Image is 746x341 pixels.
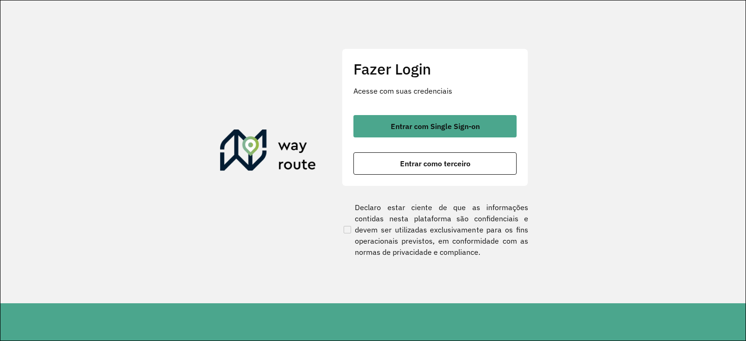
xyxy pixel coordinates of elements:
[353,115,517,137] button: button
[353,152,517,175] button: button
[353,85,517,96] p: Acesse com suas credenciais
[342,202,528,258] label: Declaro estar ciente de que as informações contidas nesta plataforma são confidenciais e devem se...
[391,123,480,130] span: Entrar com Single Sign-on
[220,130,316,174] img: Roteirizador AmbevTech
[353,60,517,78] h2: Fazer Login
[400,160,470,167] span: Entrar como terceiro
